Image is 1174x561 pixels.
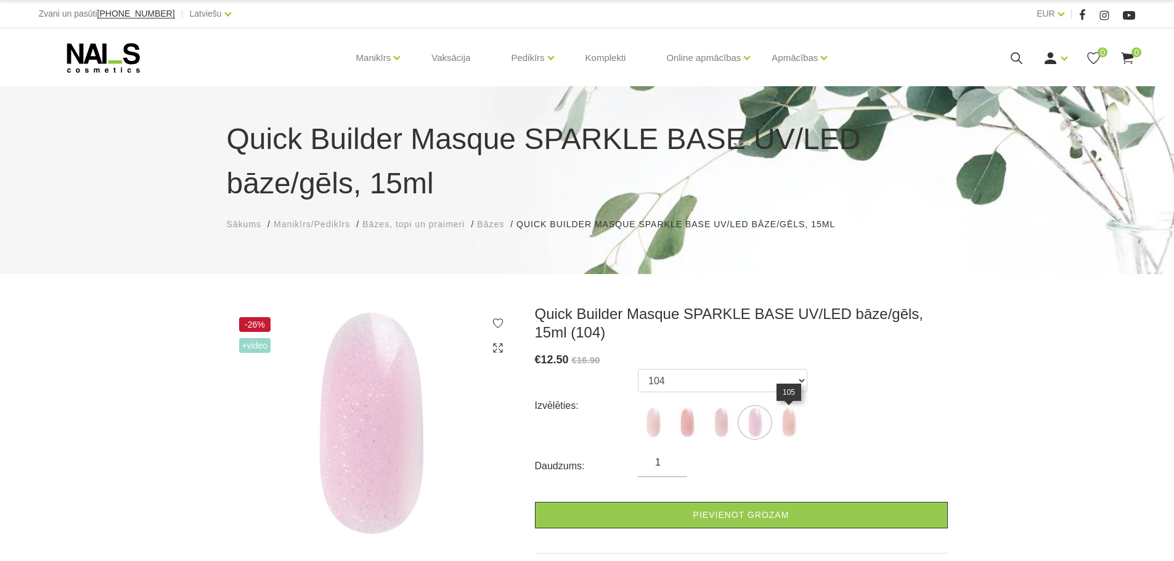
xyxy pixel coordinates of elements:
span: € [535,353,541,366]
span: Bāzes, topi un praimeri [362,219,465,229]
span: -26% [239,317,271,332]
a: Komplekti [576,28,636,87]
a: Online apmācības [666,33,741,83]
div: Daudzums: [535,456,638,476]
span: 12.50 [541,353,569,366]
img: ... [740,407,770,438]
img: Quick Builder Masque SPARKLE BASE UV/LED bāze/gēls, 15ml [227,305,516,541]
a: Apmācības [772,33,818,83]
a: Manikīrs [356,33,391,83]
span: Manikīrs/Pedikīrs [274,219,350,229]
img: ... [773,407,804,438]
span: 0 [1098,47,1107,57]
a: Pievienot grozam [535,502,948,528]
div: Izvēlēties: [535,396,638,416]
h1: Quick Builder Masque SPARKLE BASE UV/LED bāze/gēls, 15ml [227,117,948,206]
a: Bāzes [477,218,504,231]
a: Latviešu [190,6,222,21]
s: €16.90 [572,355,600,365]
span: +Video [239,338,271,353]
h3: Quick Builder Masque SPARKLE BASE UV/LED bāze/gēls, 15ml (104) [535,305,948,342]
span: | [1070,6,1073,22]
span: Sākums [227,219,262,229]
a: 0 [1120,50,1135,66]
a: Manikīrs/Pedikīrs [274,218,350,231]
div: Zvani un pasūti [39,6,175,22]
span: 0 [1131,47,1141,57]
a: [PHONE_NUMBER] [97,9,175,18]
a: Bāzes, topi un praimeri [362,218,465,231]
a: EUR [1037,6,1055,21]
a: Sākums [227,218,262,231]
img: ... [706,407,736,438]
img: ... [638,407,669,438]
span: Bāzes [477,219,504,229]
img: ... [672,407,703,438]
a: Pedikīrs [511,33,544,83]
a: Vaksācija [422,28,480,87]
span: | [181,6,184,22]
li: Quick Builder Masque SPARKLE BASE UV/LED bāze/gēls, 15ml [516,218,847,231]
a: 0 [1086,50,1101,66]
